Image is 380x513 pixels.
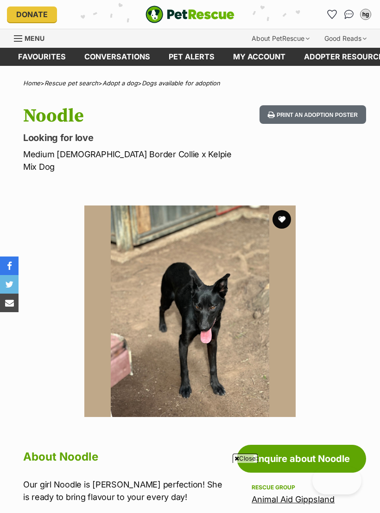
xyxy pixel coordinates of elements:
div: About PetRescue [245,29,316,48]
a: Adopt a dog [102,79,138,87]
a: Favourites [9,48,75,66]
a: Favourites [325,7,340,22]
ul: Account quick links [325,7,373,22]
a: Home [23,79,40,87]
a: Dogs available for adoption [142,79,220,87]
iframe: Help Scout Beacon - Open [312,467,361,494]
h1: Noodle [23,105,234,127]
a: Menu [14,29,51,46]
button: My account [358,7,373,22]
iframe: Advertisement [21,467,359,508]
a: Rescue pet search [44,79,98,87]
a: My account [224,48,295,66]
a: Enquire about Noodle [237,445,366,473]
p: Looking for love [23,131,234,144]
img: Photo of Noodle [84,205,296,417]
a: conversations [75,48,159,66]
a: PetRescue [146,6,234,23]
span: Menu [25,34,44,42]
a: Pet alerts [159,48,224,66]
span: Close [233,454,258,463]
div: Good Reads [318,29,373,48]
a: Conversations [342,7,356,22]
a: Donate [7,6,57,22]
button: favourite [272,210,291,229]
img: chat-41dd97257d64d25036548639549fe6c8038ab92f7586957e7f3b1b290dea8141.svg [344,10,354,19]
h2: About Noodle [23,447,225,467]
img: logo-e224e6f780fb5917bec1dbf3a21bbac754714ae5b6737aabdf751b685950b380.svg [146,6,234,23]
button: Print an adoption poster [260,105,366,124]
p: Medium [DEMOGRAPHIC_DATA] Border Collie x Kelpie Mix Dog [23,148,234,173]
div: hg [361,10,370,19]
